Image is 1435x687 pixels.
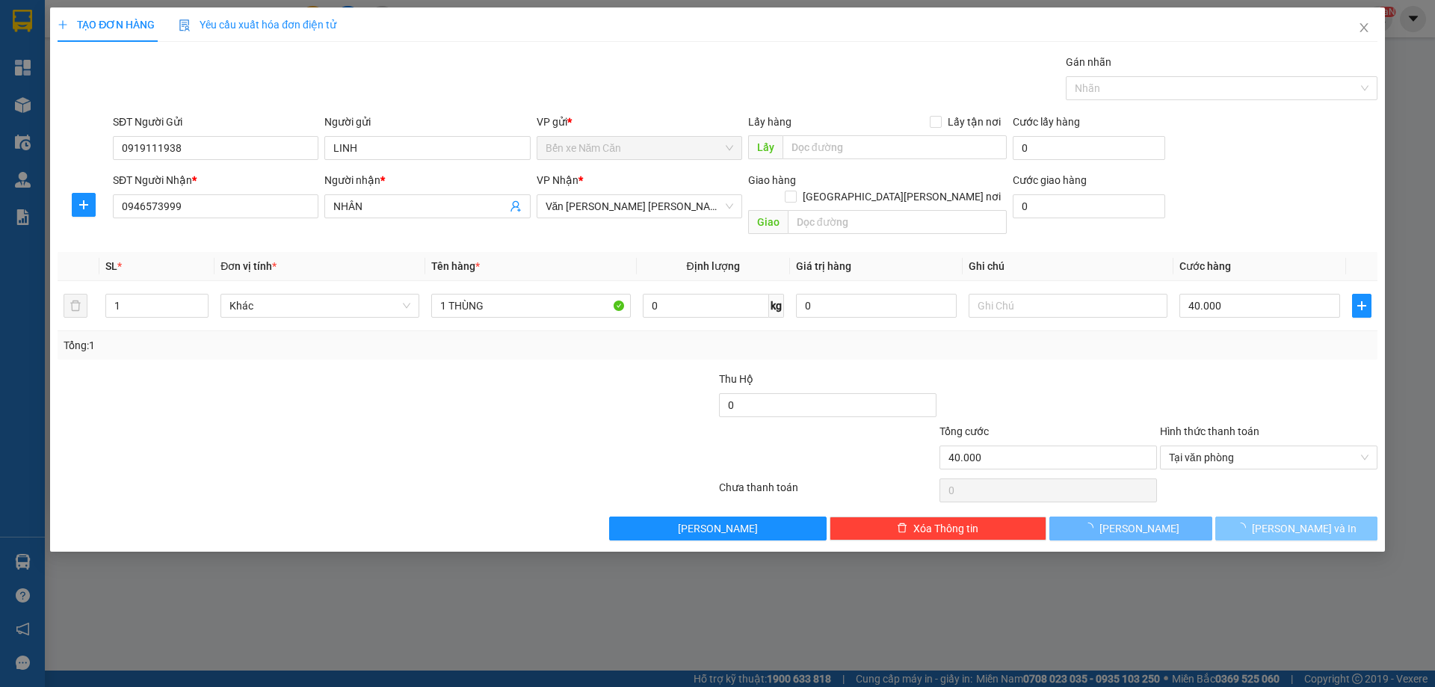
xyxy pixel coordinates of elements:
span: Cước hàng [1179,260,1231,272]
input: Dọc đường [783,135,1007,159]
label: Cước lấy hàng [1013,116,1080,128]
div: VP gửi [537,114,742,130]
th: Ghi chú [963,252,1173,281]
span: Thu Hộ [719,373,753,385]
img: icon [179,19,191,31]
span: delete [897,523,907,534]
div: Người nhận [324,172,530,188]
span: Giá trị hàng [796,260,851,272]
input: Ghi Chú [969,294,1167,318]
button: plus [72,193,96,217]
span: environment [86,36,98,48]
li: 85 [PERSON_NAME] [7,33,285,52]
span: phone [86,55,98,67]
span: close [1358,22,1370,34]
button: [PERSON_NAME] [1049,517,1212,540]
button: [PERSON_NAME] [609,517,827,540]
span: kg [769,294,784,318]
label: Hình thức thanh toán [1160,425,1259,437]
button: deleteXóa Thông tin [830,517,1047,540]
span: Khác [229,295,410,317]
span: Tổng cước [939,425,989,437]
label: Cước giao hàng [1013,174,1087,186]
span: TẠO ĐƠN HÀNG [58,19,155,31]
button: delete [64,294,87,318]
input: Dọc đường [788,210,1007,234]
div: Người gửi [324,114,530,130]
input: VD: Bàn, Ghế [431,294,630,318]
span: plus [1353,300,1371,312]
span: plus [72,199,95,211]
input: Cước giao hàng [1013,194,1165,218]
input: Cước lấy hàng [1013,136,1165,160]
span: Yêu cầu xuất hóa đơn điện tử [179,19,336,31]
input: 0 [796,294,957,318]
button: [PERSON_NAME] và In [1215,517,1377,540]
span: SL [105,260,117,272]
span: user-add [510,200,522,212]
span: Bến xe Năm Căn [546,137,733,159]
span: Giao [748,210,788,234]
span: Lấy hàng [748,116,791,128]
div: Tổng: 1 [64,337,554,354]
span: Giao hàng [748,174,796,186]
span: Lấy tận nơi [942,114,1007,130]
span: Lấy [748,135,783,159]
b: GỬI : Bến xe Năm Căn [7,93,211,118]
span: [PERSON_NAME] [1099,520,1179,537]
span: loading [1083,523,1099,533]
b: [PERSON_NAME] [86,10,212,28]
div: Chưa thanh toán [717,479,938,505]
span: [GEOGRAPHIC_DATA][PERSON_NAME] nơi [797,188,1007,205]
span: Xóa Thông tin [913,520,978,537]
button: Close [1343,7,1385,49]
button: plus [1352,294,1371,318]
span: Tên hàng [431,260,480,272]
span: [PERSON_NAME] và In [1252,520,1357,537]
span: Định lượng [687,260,740,272]
span: loading [1235,523,1252,533]
label: Gán nhãn [1066,56,1111,68]
div: SĐT Người Nhận [113,172,318,188]
span: VP Nhận [537,174,578,186]
span: Văn phòng Hồ Chí Minh [546,195,733,218]
span: plus [58,19,68,30]
div: SĐT Người Gửi [113,114,318,130]
span: Tại văn phòng [1169,446,1368,469]
span: [PERSON_NAME] [678,520,758,537]
li: 02839.63.63.63 [7,52,285,70]
span: Đơn vị tính [220,260,277,272]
